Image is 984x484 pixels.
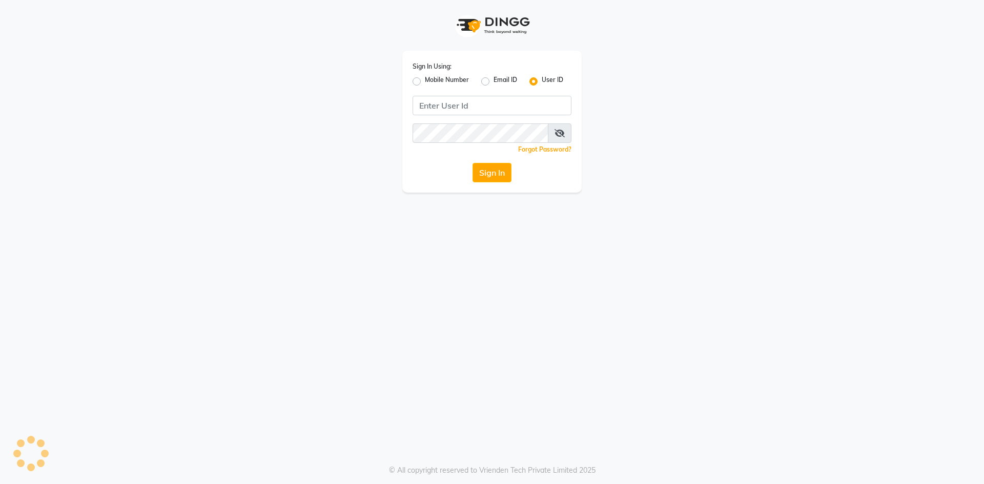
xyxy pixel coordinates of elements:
[518,145,571,153] a: Forgot Password?
[542,75,563,88] label: User ID
[413,96,571,115] input: Username
[413,62,452,71] label: Sign In Using:
[425,75,469,88] label: Mobile Number
[494,75,517,88] label: Email ID
[451,10,533,40] img: logo1.svg
[413,123,548,143] input: Username
[473,163,511,182] button: Sign In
